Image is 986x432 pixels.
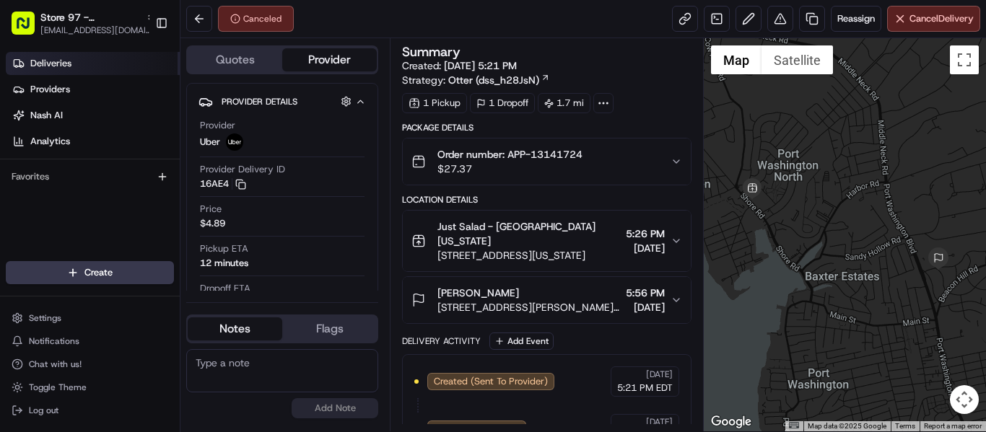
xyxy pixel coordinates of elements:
[14,14,43,43] img: Nash
[200,282,250,295] span: Dropoff ETA
[136,283,232,298] span: API Documentation
[402,93,467,113] div: 1 Pickup
[30,57,71,70] span: Deliveries
[831,6,881,32] button: Reassign
[29,312,61,324] span: Settings
[29,224,40,236] img: 1736555255976-a54dd68f-1ca7-489b-9aae-adbdc363a1c4
[646,369,673,380] span: [DATE]
[617,382,673,394] span: 5:21 PM EDT
[6,354,174,374] button: Chat with us!
[437,219,620,248] span: Just Salad - [GEOGRAPHIC_DATA][US_STATE]
[200,217,225,230] span: $4.89
[14,188,97,199] div: Past conversations
[762,45,833,74] button: Show satellite imagery
[122,285,134,296] div: 💻
[444,59,517,72] span: [DATE] 5:21 PM
[40,10,140,25] button: Store 97 - [GEOGRAPHIC_DATA][US_STATE] (Just Salad)
[6,400,174,420] button: Log out
[282,317,377,340] button: Flags
[200,136,220,149] span: Uber
[626,286,665,300] span: 5:56 PM
[6,377,174,397] button: Toggle Theme
[200,177,246,190] button: 16AE4
[6,165,174,188] div: Favorites
[403,277,691,323] button: [PERSON_NAME][STREET_ADDRESS][PERSON_NAME][US_STATE]5:56 PM[DATE]
[29,358,82,370] span: Chat with us!
[403,138,691,185] button: Order number: APP-13141724$27.37
[282,48,377,71] button: Provider
[29,335,79,347] span: Notifications
[402,73,550,87] div: Strategy:
[538,93,590,113] div: 1.7 mi
[402,122,691,133] div: Package Details
[402,194,691,206] div: Location Details
[222,96,297,107] span: Provider Details
[116,278,237,304] a: 💻API Documentation
[403,211,691,271] button: Just Salad - [GEOGRAPHIC_DATA][US_STATE][STREET_ADDRESS][US_STATE]5:26 PM[DATE]
[29,405,58,416] span: Log out
[626,226,665,241] span: 5:26 PM
[646,416,673,428] span: [DATE]
[226,133,243,151] img: uber-new-logo.jpeg
[6,261,174,284] button: Create
[30,109,63,122] span: Nash AI
[6,331,174,351] button: Notifications
[402,335,481,347] div: Delivery Activity
[626,241,665,255] span: [DATE]
[29,382,87,393] span: Toggle Theme
[6,104,180,127] a: Nash AI
[402,45,461,58] h3: Summary
[188,317,282,340] button: Notes
[14,138,40,164] img: 1736555255976-a54dd68f-1ca7-489b-9aae-adbdc363a1c4
[245,142,263,159] button: Start new chat
[808,422,886,430] span: Map data ©2025 Google
[6,52,180,75] a: Deliveries
[29,283,110,298] span: Knowledge Base
[6,308,174,328] button: Settings
[144,319,175,330] span: Pylon
[437,300,620,314] span: [STREET_ADDRESS][PERSON_NAME][US_STATE]
[950,45,979,74] button: Toggle fullscreen view
[102,318,175,330] a: Powered byPylon
[707,413,755,431] a: Open this area in Google Maps (opens a new window)
[837,12,875,25] span: Reassign
[895,422,915,430] a: Terms (opens in new tab)
[200,257,248,270] div: 12 minutes
[49,152,183,164] div: We're available if you need us!
[448,73,539,87] span: Otter (dss_h28JsN)
[200,163,285,176] span: Provider Delivery ID
[437,147,583,162] span: Order number: APP-13141724
[6,78,180,101] a: Providers
[30,83,70,96] span: Providers
[84,266,113,279] span: Create
[626,300,665,314] span: [DATE]
[30,135,70,148] span: Analytics
[6,6,149,40] button: Store 97 - [GEOGRAPHIC_DATA][US_STATE] (Just Salad)[EMAIL_ADDRESS][DOMAIN_NAME]
[200,242,248,255] span: Pickup ETA
[224,185,263,202] button: See all
[14,210,38,233] img: Alwin
[38,93,238,108] input: Clear
[711,45,762,74] button: Show street map
[489,332,554,350] button: Add Event
[40,25,156,36] span: [EMAIL_ADDRESS][DOMAIN_NAME]
[402,58,517,73] span: Created:
[120,224,125,235] span: •
[448,73,550,87] a: Otter (dss_h28JsN)
[14,285,26,296] div: 📗
[707,413,755,431] img: Google
[188,48,282,71] button: Quotes
[128,224,157,235] span: [DATE]
[14,58,263,81] p: Welcome 👋
[200,119,235,132] span: Provider
[470,93,535,113] div: 1 Dropoff
[789,422,799,428] button: Keyboard shortcuts
[218,6,294,32] button: Canceled
[437,162,583,176] span: $27.37
[45,224,117,235] span: [PERSON_NAME]
[6,130,180,153] a: Analytics
[198,89,366,113] button: Provider Details
[950,385,979,414] button: Map camera controls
